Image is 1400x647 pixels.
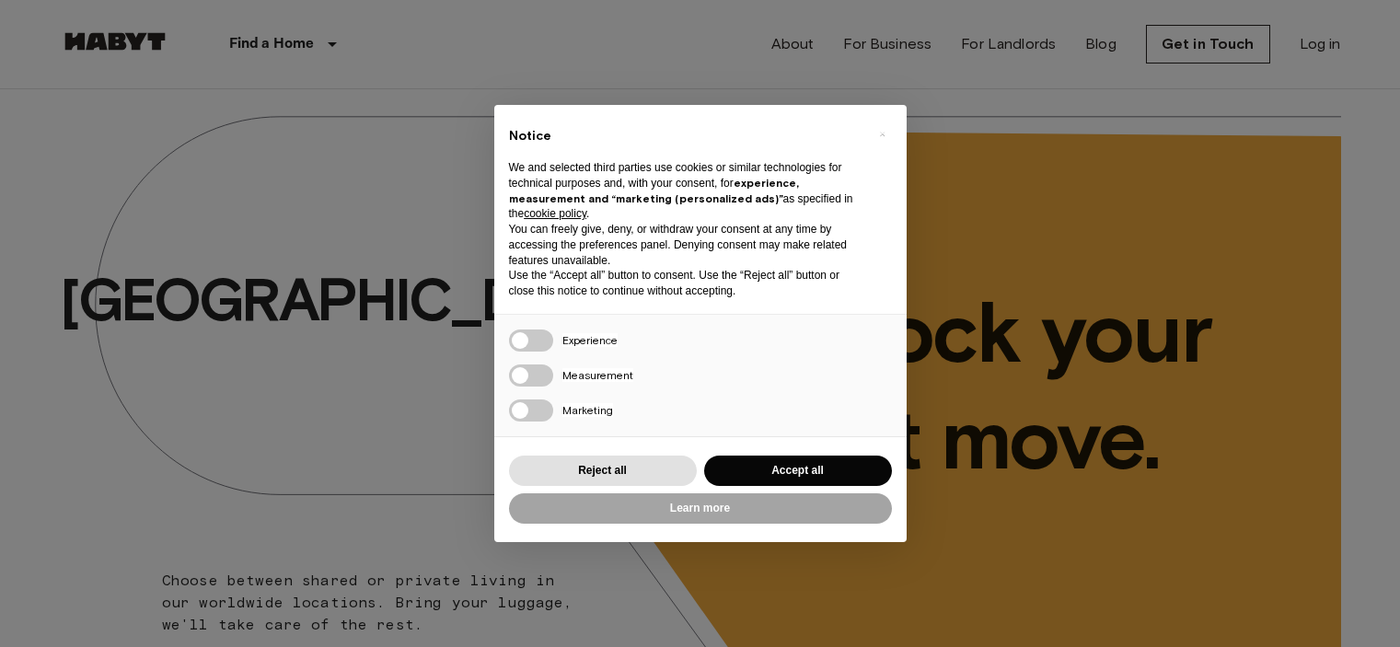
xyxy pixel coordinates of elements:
a: cookie policy [524,207,586,220]
p: You can freely give, deny, or withdraw your consent at any time by accessing the preferences pane... [509,222,862,268]
p: We and selected third parties use cookies or similar technologies for technical purposes and, wit... [509,160,862,222]
h2: Notice [509,127,862,145]
strong: experience, measurement and “marketing (personalized ads)” [509,176,799,205]
span: Marketing [562,403,613,417]
button: Learn more [509,493,892,524]
button: Reject all [509,456,697,486]
p: Use the “Accept all” button to consent. Use the “Reject all” button or close this notice to conti... [509,268,862,299]
span: × [879,123,885,145]
button: Close this notice [868,120,897,149]
span: Measurement [562,368,633,382]
span: Experience [562,333,618,347]
button: Accept all [704,456,892,486]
